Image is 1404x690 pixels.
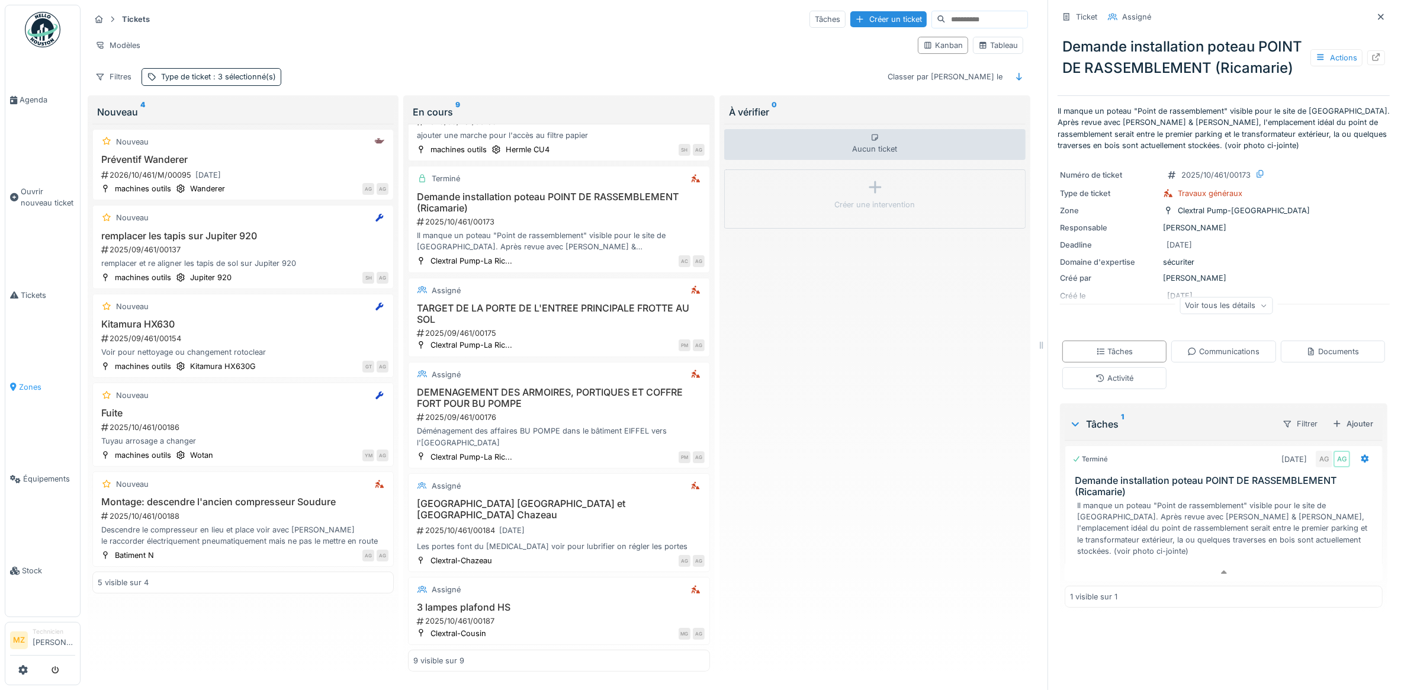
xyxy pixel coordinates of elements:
[679,628,690,640] div: MG
[190,272,232,283] div: Jupiter 920
[98,154,388,165] h3: Préventif Wanderer
[10,631,28,649] li: MZ
[1121,417,1124,431] sup: 1
[693,628,705,640] div: AG
[98,319,388,330] h3: Kitamura HX630
[1180,297,1273,314] div: Voir tous les détails
[413,191,704,214] h3: Demande installation poteau POINT DE RASSEMBLEMENT (Ricamarie)
[432,173,460,184] div: Terminé
[430,144,487,155] div: machines outils
[1167,239,1192,251] div: [DATE]
[98,346,388,358] div: Voir pour nettoyage ou changement rotoclear
[100,511,388,522] div: 2025/10/461/00188
[499,525,525,536] div: [DATE]
[116,390,149,401] div: Nouveau
[190,183,225,194] div: Wanderer
[1281,454,1307,465] div: [DATE]
[416,328,704,339] div: 2025/09/461/00175
[19,381,75,393] span: Zones
[21,186,75,208] span: Ouvrir nouveau ticket
[195,169,221,181] div: [DATE]
[362,361,374,373] div: GT
[116,136,149,147] div: Nouveau
[1060,256,1387,268] div: sécuriter
[1060,222,1158,233] div: Responsable
[362,450,374,461] div: YM
[98,407,388,419] h3: Fuite
[115,550,154,561] div: Batiment N
[116,212,149,223] div: Nouveau
[1306,346,1359,357] div: Documents
[430,628,486,639] div: Clextral-Cousin
[25,12,60,47] img: Badge_color-CXgf-gQk.svg
[729,105,1021,119] div: À vérifier
[432,285,461,296] div: Assigné
[1058,105,1390,151] p: Il manque un poteau "Point de rassemblement" visible pour le site de [GEOGRAPHIC_DATA]. Après rev...
[679,144,690,156] div: SH
[432,369,461,380] div: Assigné
[377,361,388,373] div: AG
[362,550,374,561] div: AG
[5,341,80,433] a: Zones
[679,339,690,351] div: PM
[416,412,704,423] div: 2025/09/461/00176
[850,11,927,27] div: Créer un ticket
[33,627,75,636] div: Technicien
[161,71,276,82] div: Type de ticket
[416,523,704,538] div: 2025/10/461/00184
[100,333,388,344] div: 2025/09/461/00154
[5,54,80,146] a: Agenda
[100,168,388,182] div: 2026/10/461/M/00095
[430,255,512,267] div: Clextral Pump-La Ric...
[679,555,690,567] div: AG
[115,361,171,372] div: machines outils
[430,451,512,463] div: Clextral Pump-La Ric...
[1060,222,1387,233] div: [PERSON_NAME]
[33,627,75,653] li: [PERSON_NAME]
[455,105,460,119] sup: 9
[377,550,388,561] div: AG
[1187,346,1260,357] div: Communications
[5,525,80,617] a: Stock
[1328,416,1378,432] div: Ajouter
[413,425,704,448] div: Déménagement des affaires BU POMPE dans le bâtiment EIFFEL vers l'[GEOGRAPHIC_DATA]
[23,473,75,484] span: Équipements
[90,68,137,85] div: Filtres
[432,480,461,492] div: Assigné
[97,105,389,119] div: Nouveau
[693,555,705,567] div: AG
[190,361,256,372] div: Kitamura HX630G
[413,541,704,552] div: Les portes font du [MEDICAL_DATA] voir pour lubrifier on régler les portes
[116,479,149,490] div: Nouveau
[98,577,149,588] div: 5 visible sur 4
[117,14,155,25] strong: Tickets
[693,339,705,351] div: AG
[116,301,149,312] div: Nouveau
[5,249,80,341] a: Tickets
[923,40,963,51] div: Kanban
[98,258,388,269] div: remplacer et re aligner les tapis de sol sur Jupiter 920
[21,290,75,301] span: Tickets
[1095,373,1133,384] div: Activité
[100,422,388,433] div: 2025/10/461/00186
[1178,188,1242,199] div: Travaux généraux
[413,387,704,409] h3: DEMENAGEMENT DES ARMOIRES, PORTIQUES ET COFFRE FORT POUR BU POMPE
[115,450,171,461] div: machines outils
[115,183,171,194] div: machines outils
[22,565,75,576] span: Stock
[432,584,461,595] div: Assigné
[413,602,704,613] h3: 3 lampes plafond HS
[211,72,276,81] span: : 3 sélectionné(s)
[1060,272,1158,284] div: Créé par
[1060,169,1158,181] div: Numéro de ticket
[100,244,388,255] div: 2025/09/461/00137
[98,435,388,447] div: Tuyau arrosage a changer
[1060,205,1158,216] div: Zone
[413,655,464,666] div: 9 visible sur 9
[506,144,550,155] div: Hermle CU4
[416,615,704,627] div: 2025/10/461/00187
[362,183,374,195] div: AG
[416,216,704,227] div: 2025/10/461/00173
[90,37,146,54] div: Modèles
[20,94,75,105] span: Agenda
